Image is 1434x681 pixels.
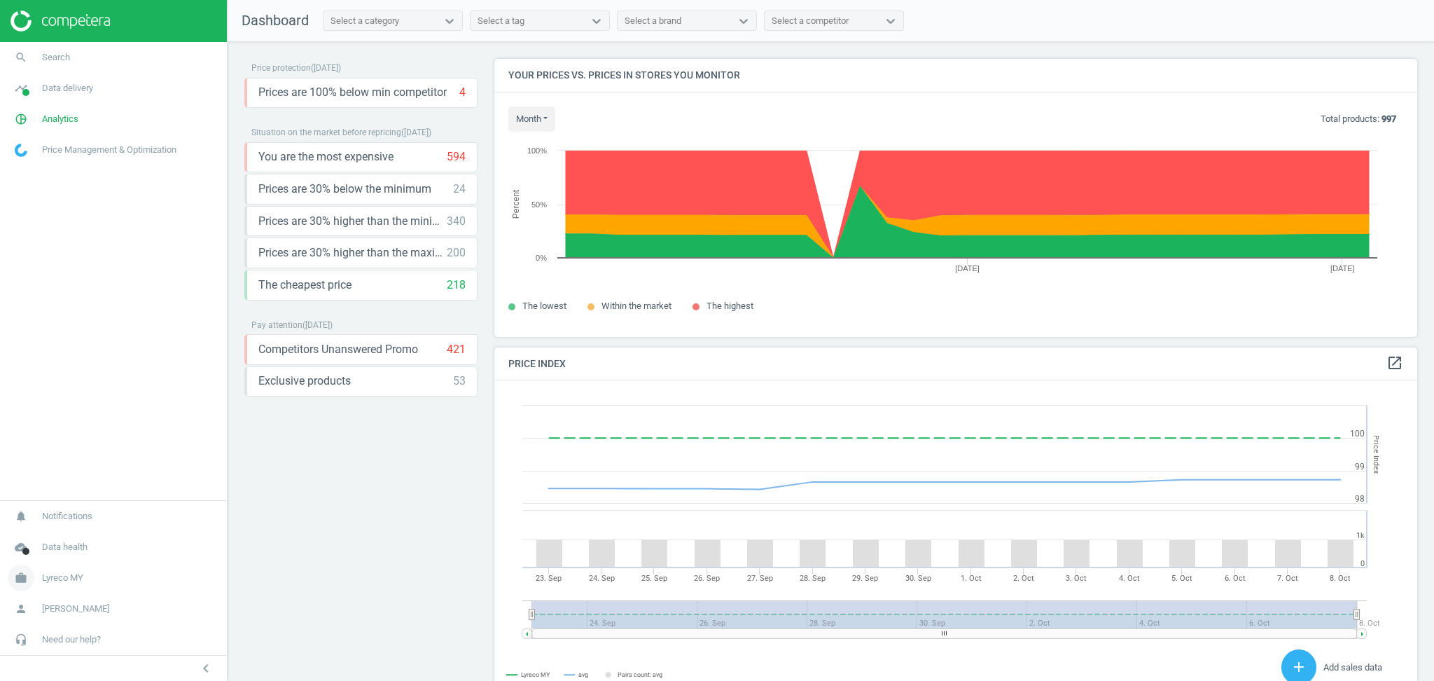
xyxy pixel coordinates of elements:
span: Data health [42,541,88,553]
tspan: avg [578,671,588,678]
tspan: Percent [511,189,521,219]
span: ( [DATE] ) [302,320,333,330]
span: Price Management & Optimization [42,144,176,156]
i: search [8,44,34,71]
span: Search [42,51,70,64]
span: [PERSON_NAME] [42,603,109,615]
div: 340 [447,214,466,229]
i: notifications [8,503,34,530]
tspan: 30. Sep [905,574,931,583]
tspan: 27. Sep [747,574,773,583]
span: Price protection [251,63,311,73]
text: 0 [1360,559,1365,568]
i: cloud_done [8,534,34,560]
tspan: Pairs count: avg [618,671,662,678]
tspan: Price Index [1372,435,1381,474]
div: 421 [447,342,466,357]
span: Notifications [42,510,92,523]
h4: Your prices vs. prices in stores you monitor [494,59,1417,92]
div: 4 [459,85,466,100]
tspan: 6. Oct [1225,574,1246,583]
tspan: Lyreco MY [521,672,550,679]
div: Select a brand [625,15,681,27]
text: 50% [531,200,547,209]
i: add [1290,659,1307,675]
tspan: 8. Oct [1330,574,1351,583]
tspan: 28. Sep [800,574,826,583]
span: Within the market [601,301,671,311]
span: Exclusive products [258,373,351,389]
tspan: 2. Oct [1013,574,1034,583]
text: 100 [1350,429,1365,439]
button: month [508,106,555,132]
div: 24 [453,181,466,197]
span: Data delivery [42,82,93,95]
div: 200 [447,245,466,261]
span: Need our help? [42,633,101,646]
i: chevron_left [197,660,214,677]
text: 100% [527,146,547,155]
p: Total products: [1321,113,1396,125]
i: pie_chart_outlined [8,106,34,132]
span: You are the most expensive [258,149,394,165]
span: The cheapest price [258,277,351,293]
tspan: 1. Oct [961,574,982,583]
tspan: 5. Oct [1171,574,1192,583]
i: timeline [8,75,34,102]
span: Prices are 30% below the minimum [258,181,431,197]
i: open_in_new [1386,355,1403,371]
img: wGWNvw8QSZomAAAAABJRU5ErkJggg== [15,144,27,157]
div: Select a tag [478,15,524,27]
div: Select a competitor [772,15,849,27]
span: Pay attention [251,320,302,330]
text: 1k [1356,531,1365,540]
div: 53 [453,373,466,389]
img: ajHJNr6hYgQAAAAASUVORK5CYII= [11,11,110,32]
tspan: 25. Sep [641,574,667,583]
span: Analytics [42,113,78,125]
div: Select a category [330,15,399,27]
span: Competitors Unanswered Promo [258,342,418,357]
span: Prices are 100% below min competitor [258,85,447,100]
span: ( [DATE] ) [311,63,341,73]
tspan: 8. Oct [1359,619,1380,628]
div: 594 [447,149,466,165]
a: open_in_new [1386,355,1403,373]
i: person [8,596,34,622]
text: 99 [1355,462,1365,472]
tspan: 3. Oct [1066,574,1087,583]
b: 997 [1381,113,1396,124]
text: 98 [1355,494,1365,504]
i: headset_mic [8,626,34,653]
tspan: [DATE] [1330,264,1355,273]
i: work [8,565,34,591]
button: chevron_left [188,659,223,677]
tspan: 24. Sep [589,574,615,583]
h4: Price Index [494,348,1417,380]
span: Situation on the market before repricing [251,128,401,137]
span: Dashboard [242,12,309,29]
span: The lowest [522,301,566,311]
tspan: 23. Sep [536,574,562,583]
tspan: 4. Oct [1119,574,1140,583]
span: The highest [706,301,753,311]
text: 0% [536,254,547,262]
span: Prices are 30% higher than the minimum [258,214,447,229]
tspan: 7. Oct [1277,574,1298,583]
span: Prices are 30% higher than the maximal [258,245,447,261]
tspan: 29. Sep [852,574,878,583]
span: Lyreco MY [42,572,83,584]
span: Add sales data [1323,662,1382,673]
tspan: [DATE] [955,264,980,273]
span: ( [DATE] ) [401,128,431,137]
tspan: 26. Sep [694,574,720,583]
div: 218 [447,277,466,293]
